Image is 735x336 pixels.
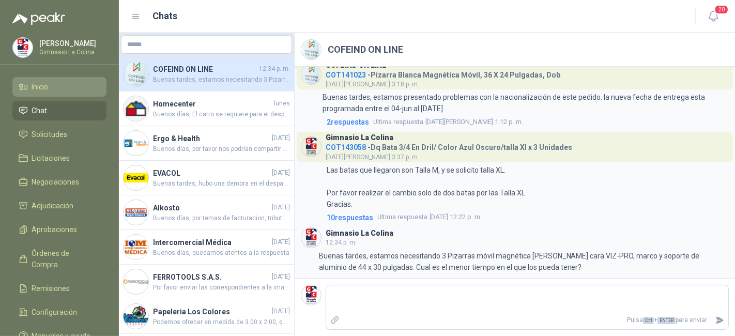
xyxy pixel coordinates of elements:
[704,7,723,26] button: 20
[657,317,676,324] span: ENTER
[344,311,712,329] p: Pulsa + para enviar
[119,91,294,126] a: Company LogoHomecenterlunesBuenos días, El carro se requiere para el desplazamiento de elementos ...
[326,143,366,151] span: COT143058
[12,125,106,144] a: Solicitudes
[32,81,49,93] span: Inicio
[12,148,106,168] a: Licitaciones
[13,38,33,57] img: Company Logo
[711,311,728,329] button: Enviar
[12,77,106,97] a: Inicio
[32,129,68,140] span: Solicitudes
[124,269,148,294] img: Company Logo
[12,279,106,298] a: Remisiones
[39,49,104,55] p: Gimnasio La Colina
[153,110,290,119] span: Buenos días, El carro se requiere para el desplazamiento de elementos de cafetería (termos de caf...
[153,237,270,248] h4: Intercomercial Médica
[153,248,290,258] span: Buenos días, quedamos atentos a la respuesta
[32,283,70,294] span: Remisiones
[643,317,654,324] span: Ctrl
[272,307,290,316] span: [DATE]
[272,168,290,178] span: [DATE]
[119,57,294,91] a: Company LogoCOFEIND ON LINE12:34 p. m.Buenas tardes, estamos necesitando 3 Pizarras móvil magnéti...
[32,176,80,188] span: Negociaciones
[153,144,290,154] span: Buenos días, por favor nos podrían compartir estatura y peso del paciente.
[325,116,729,128] a: 2respuestasUltima respuesta[DATE][PERSON_NAME] 1:12 p. m.
[32,248,97,270] span: Órdenes de Compra
[153,271,270,283] h4: FERROTOOLS S.A.S.
[119,299,294,334] a: Company LogoPapeleria Los Colores[DATE]Podemos ofrecer en medida de 3.00 x 2.00, quedamos atentos...
[12,302,106,322] a: Configuración
[12,101,106,120] a: Chat
[119,230,294,265] a: Company LogoIntercomercial Médica[DATE]Buenos días, quedamos atentos a la respuesta
[272,272,290,282] span: [DATE]
[326,135,393,141] h3: Gimnasio La Colina
[39,40,104,47] p: [PERSON_NAME]
[326,141,572,150] h4: - Dq Bata 3/4 En Dril/ Color Azul Oscuro/talla Xl x 3 Unidades
[274,99,290,109] span: lunes
[327,164,528,210] p: Las batas que llegaron son Talla M, y se solicito talla XL. Por favor realizar el cambio solo de ...
[326,68,560,78] h4: - Pizarra Blanca Magnética Móvil, 36 X 24 Pulgadas, Dob
[32,200,74,211] span: Adjudicación
[119,126,294,161] a: Company LogoErgo & Health[DATE]Buenos días, por favor nos podrían compartir estatura y peso del p...
[12,196,106,216] a: Adjudicación
[326,231,393,236] h3: Gimnasio La Colina
[325,212,729,223] a: 10respuestasUltima respuesta[DATE] 12:22 p. m.
[377,212,427,222] span: Ultima respuesta
[328,42,403,57] h2: COFEIND ON LINE
[12,243,106,274] a: Órdenes de Compra
[12,12,65,25] img: Logo peakr
[326,154,419,161] span: [DATE][PERSON_NAME] 3:37 p. m.
[377,212,482,222] span: [DATE] 12:22 p. m.
[153,133,270,144] h4: Ergo & Health
[124,165,148,190] img: Company Logo
[124,62,148,86] img: Company Logo
[153,317,290,327] span: Podemos ofrecer en medida de 3.00 x 2.00, quedamos atentos para cargar precio
[272,203,290,212] span: [DATE]
[32,105,48,116] span: Chat
[32,224,78,235] span: Aprobaciones
[272,237,290,247] span: [DATE]
[119,265,294,299] a: Company LogoFERROTOOLS S.A.S.[DATE]Por favor enviar las correspondientes a la imagen WhatsApp Ima...
[373,117,423,127] span: Ultima respuesta
[259,64,290,74] span: 12:34 p. m.
[153,213,290,223] span: Buenos días, por temas de facturacion, tributacion, y credito 30 dias, el precio debe tener consi...
[319,250,729,273] p: Buenas tardes, estamos necesitando 3 Pizarras móvil magnética [PERSON_NAME] cara VIZ-PRO, marco y...
[373,117,523,127] span: [DATE][PERSON_NAME] 1:12 p. m.
[153,202,270,213] h4: Alkosto
[153,9,178,23] h1: Chats
[153,64,257,75] h4: COFEIND ON LINE
[301,285,321,305] img: Company Logo
[124,96,148,121] img: Company Logo
[301,228,321,248] img: Company Logo
[714,5,729,14] span: 20
[153,306,270,317] h4: Papeleria Los Colores
[124,200,148,225] img: Company Logo
[153,167,270,179] h4: EVACOL
[272,133,290,143] span: [DATE]
[32,152,70,164] span: Licitaciones
[326,239,357,246] span: 12:34 p. m.
[327,116,369,128] span: 2 respuesta s
[32,307,78,318] span: Configuración
[323,91,729,114] p: Buenas tardes, estamos presentado problemas con la nacionalización de este pedido. la nueva fecha...
[119,195,294,230] a: Company LogoAlkosto[DATE]Buenos días, por temas de facturacion, tributacion, y credito 30 dias, e...
[301,137,321,157] img: Company Logo
[153,179,290,189] span: Buenas tardes, hubo una demora en el despacho, estarían llegando entre mañana y el jueves. Guía S...
[153,283,290,293] span: Por favor enviar las correspondientes a la imagen WhatsApp Image [DATE] 1.03.20 PM.jpeg
[119,161,294,195] a: Company LogoEVACOL[DATE]Buenas tardes, hubo una demora en el despacho, estarían llegando entre ma...
[327,212,373,223] span: 10 respuesta s
[301,40,321,59] img: Company Logo
[124,131,148,156] img: Company Logo
[326,71,366,79] span: COT141023
[12,220,106,239] a: Aprobaciones
[124,304,148,329] img: Company Logo
[326,63,387,68] h3: COFEIND ON LINE
[301,65,321,84] img: Company Logo
[326,311,344,329] label: Adjuntar archivos
[124,235,148,259] img: Company Logo
[326,81,419,88] span: [DATE][PERSON_NAME] 3:18 p. m.
[12,172,106,192] a: Negociaciones
[153,75,290,85] span: Buenas tardes, estamos necesitando 3 Pizarras móvil magnética [PERSON_NAME] cara VIZ-PRO, marco y...
[153,98,272,110] h4: Homecenter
